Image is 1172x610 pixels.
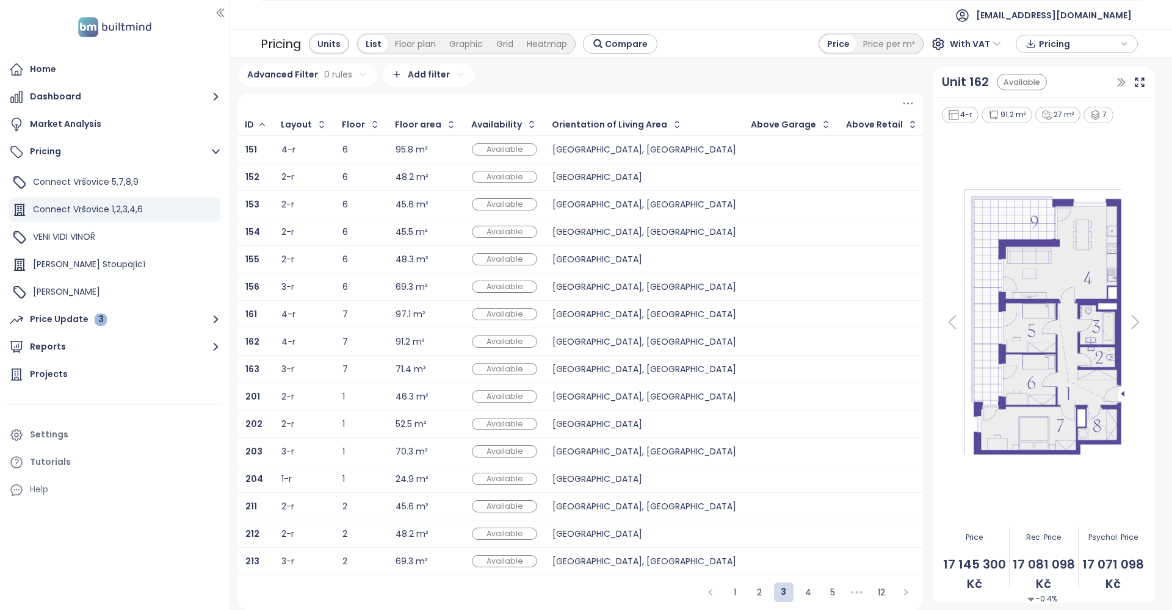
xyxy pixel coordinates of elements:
div: Available [472,335,537,348]
div: 4-r [281,338,295,346]
div: 1 [342,475,380,483]
div: 4-r [281,310,295,318]
a: Projects [6,362,223,387]
button: left [701,583,720,602]
b: 203 [245,445,262,457]
div: [GEOGRAPHIC_DATA], [GEOGRAPHIC_DATA] [552,310,736,318]
div: Add filter [383,64,474,87]
div: Orientation of Living Area [552,121,667,129]
div: ID [245,121,254,129]
div: 1-r [281,475,292,483]
b: 152 [245,171,259,183]
div: 3 [95,314,107,326]
div: 48.2 m² [396,530,429,538]
div: 97.1 m² [396,310,425,318]
div: 46.3 m² [396,393,429,401]
div: Available [472,528,537,540]
a: 154 [245,228,260,236]
div: Projects [30,367,68,382]
li: 4 [798,583,818,602]
div: Available [472,418,537,431]
li: 12 [872,583,891,602]
div: [GEOGRAPHIC_DATA], [GEOGRAPHIC_DATA] [552,283,736,291]
a: 162 [245,338,259,346]
div: 45.6 m² [396,201,429,209]
div: Available [472,143,537,156]
div: 7 [342,365,380,373]
span: Price [940,532,1009,544]
div: 2 [342,503,380,511]
div: 3-r [281,558,294,565]
a: 4 [799,583,817,601]
a: 155 [245,256,259,264]
div: Heatmap [520,35,574,52]
b: 156 [245,281,259,293]
span: Connect Vršovice 5,7,8,9 [33,176,139,188]
div: [GEOGRAPHIC_DATA], [GEOGRAPHIC_DATA] [552,338,736,346]
a: 204 [245,475,263,483]
a: 153 [245,201,259,209]
div: [GEOGRAPHIC_DATA], [GEOGRAPHIC_DATA] [552,503,736,511]
div: [GEOGRAPHIC_DATA], [GEOGRAPHIC_DATA] [552,558,736,565]
button: Pricing [6,140,223,164]
div: [PERSON_NAME] Stoupající [9,253,220,277]
div: 45.6 m² [396,503,429,511]
li: 5 [823,583,842,602]
b: 163 [245,363,259,375]
div: Market Analysis [30,117,101,132]
span: Pricing [1039,35,1118,53]
div: 69.3 m² [396,558,428,565]
div: [GEOGRAPHIC_DATA], [GEOGRAPHIC_DATA] [552,448,736,456]
b: 202 [245,418,262,430]
div: 6 [342,228,380,236]
a: 2 [750,583,769,601]
div: 2-r [281,530,294,538]
div: Connect Vršovice 5,7,8,9 [9,170,220,195]
div: Help [6,478,223,502]
a: 201 [245,393,260,401]
b: 153 [245,198,259,210]
a: 3 [774,583,794,601]
a: 151 [245,146,257,154]
div: [GEOGRAPHIC_DATA] [552,530,736,538]
div: 7 [1083,107,1113,123]
div: Price Update [30,312,107,327]
div: 91.2 m² [396,338,425,346]
div: 1 [342,393,380,401]
div: 6 [342,201,380,209]
div: Above Garage [751,121,816,129]
div: 2-r [281,201,294,209]
div: Graphic [443,35,490,52]
img: Decrease [1027,596,1035,603]
div: Price [820,35,856,52]
span: Connect Vršovice 1,2,3,4,6 [33,203,143,215]
span: left [707,589,714,596]
div: List [359,35,388,52]
div: Settings [30,427,68,442]
div: Floor [342,121,365,129]
div: VENI VIDI VINOŘ [9,225,220,249]
a: Settings [6,423,223,447]
div: Layout [281,121,312,129]
button: Dashboard [6,85,223,109]
div: Availability [471,121,522,129]
div: [PERSON_NAME] [9,280,220,304]
div: 71.4 m² [396,365,426,373]
div: Available [472,198,537,211]
a: 12 [872,583,891,601]
b: 154 [245,226,260,238]
span: 17 081 098 Kč [1010,555,1079,594]
span: -0.4% [1027,594,1057,605]
div: button [1022,35,1131,53]
a: 163 [245,365,259,373]
div: Above Retail [846,121,903,129]
li: 2 [750,583,769,602]
div: 7 [342,310,380,318]
div: Floor plan [388,35,443,52]
button: Compare [583,34,657,54]
div: Price per m² [856,35,922,52]
div: 7 [342,338,380,346]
